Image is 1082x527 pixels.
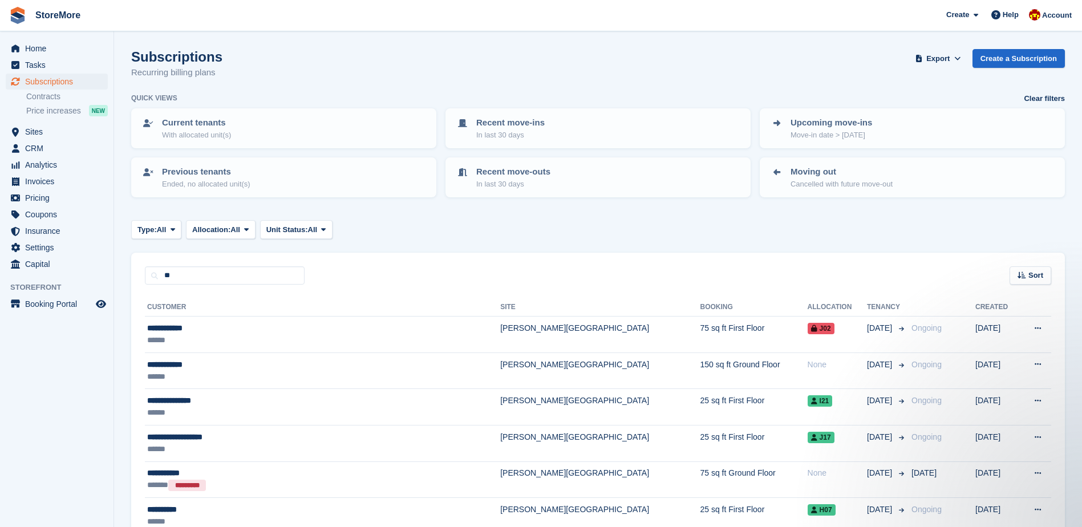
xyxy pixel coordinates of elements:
span: Home [25,40,94,56]
p: Recent move-ins [476,116,545,129]
span: Pricing [25,190,94,206]
span: Booking Portal [25,296,94,312]
p: Current tenants [162,116,231,129]
div: None [808,359,867,371]
td: [PERSON_NAME][GEOGRAPHIC_DATA] [500,425,700,461]
span: Unit Status: [266,224,308,236]
a: menu [6,173,108,189]
p: With allocated unit(s) [162,129,231,141]
span: Settings [25,240,94,256]
td: 75 sq ft First Floor [700,317,807,353]
td: [DATE] [975,425,1019,461]
a: Upcoming move-ins Move-in date > [DATE] [761,110,1064,147]
td: [PERSON_NAME][GEOGRAPHIC_DATA] [500,461,700,498]
p: Recurring billing plans [131,66,222,79]
button: Unit Status: All [260,220,333,239]
td: [PERSON_NAME][GEOGRAPHIC_DATA] [500,352,700,389]
span: Ongoing [911,505,942,514]
span: H07 [808,504,836,516]
p: Move-in date > [DATE] [791,129,872,141]
span: Allocation: [192,224,230,236]
span: Insurance [25,223,94,239]
span: Tasks [25,57,94,73]
span: Invoices [25,173,94,189]
a: Price increases NEW [26,104,108,117]
span: [DATE] [867,431,894,443]
td: [PERSON_NAME][GEOGRAPHIC_DATA] [500,317,700,353]
p: Previous tenants [162,165,250,179]
a: menu [6,124,108,140]
p: Moving out [791,165,893,179]
p: Ended, no allocated unit(s) [162,179,250,190]
td: 75 sq ft Ground Floor [700,461,807,498]
div: NEW [89,105,108,116]
span: I21 [808,395,833,407]
a: Recent move-outs In last 30 days [447,159,749,196]
a: menu [6,206,108,222]
a: menu [6,296,108,312]
span: CRM [25,140,94,156]
a: menu [6,157,108,173]
p: Upcoming move-ins [791,116,872,129]
button: Type: All [131,220,181,239]
button: Allocation: All [186,220,256,239]
span: Price increases [26,106,81,116]
a: StoreMore [31,6,85,25]
th: Booking [700,298,807,317]
td: 150 sq ft Ground Floor [700,352,807,389]
span: Ongoing [911,396,942,405]
span: All [230,224,240,236]
span: [DATE] [911,468,937,477]
th: Created [975,298,1019,317]
td: [DATE] [975,352,1019,389]
a: menu [6,256,108,272]
a: menu [6,140,108,156]
td: 25 sq ft First Floor [700,425,807,461]
a: Create a Subscription [972,49,1065,68]
a: Moving out Cancelled with future move-out [761,159,1064,196]
span: Ongoing [911,360,942,369]
span: Subscriptions [25,74,94,90]
td: [DATE] [975,461,1019,498]
h6: Quick views [131,93,177,103]
div: None [808,467,867,479]
a: Previous tenants Ended, no allocated unit(s) [132,159,435,196]
span: Ongoing [911,432,942,441]
span: Create [946,9,969,21]
span: Help [1003,9,1019,21]
img: stora-icon-8386f47178a22dfd0bd8f6a31ec36ba5ce8667c1dd55bd0f319d3a0aa187defe.svg [9,7,26,24]
span: Analytics [25,157,94,173]
span: [DATE] [867,504,894,516]
span: Sites [25,124,94,140]
a: Current tenants With allocated unit(s) [132,110,435,147]
span: Coupons [25,206,94,222]
a: menu [6,223,108,239]
th: Allocation [808,298,867,317]
td: [PERSON_NAME][GEOGRAPHIC_DATA] [500,389,700,425]
span: Account [1042,10,1072,21]
h1: Subscriptions [131,49,222,64]
a: menu [6,74,108,90]
a: Recent move-ins In last 30 days [447,110,749,147]
p: In last 30 days [476,129,545,141]
a: Contracts [26,91,108,102]
span: J02 [808,323,834,334]
span: All [308,224,318,236]
p: In last 30 days [476,179,550,190]
span: [DATE] [867,467,894,479]
button: Export [913,49,963,68]
td: 25 sq ft First Floor [700,389,807,425]
span: [DATE] [867,395,894,407]
th: Site [500,298,700,317]
span: [DATE] [867,359,894,371]
span: Storefront [10,282,114,293]
th: Customer [145,298,500,317]
a: menu [6,57,108,73]
img: Store More Team [1029,9,1040,21]
a: Preview store [94,297,108,311]
a: menu [6,40,108,56]
th: Tenancy [867,298,907,317]
td: [DATE] [975,389,1019,425]
span: Sort [1028,270,1043,281]
a: menu [6,190,108,206]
